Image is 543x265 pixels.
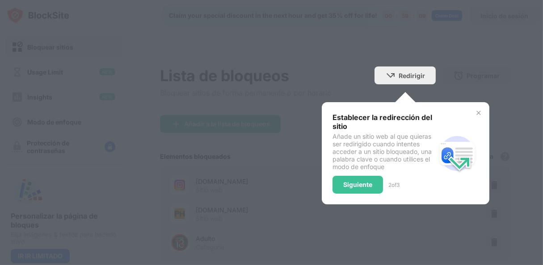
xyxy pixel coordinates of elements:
div: Siguiente [343,181,372,188]
div: 2 of 3 [388,182,400,188]
img: x-button.svg [475,109,482,116]
div: Establecer la redirección del sitio [333,113,436,131]
div: Redirigir [399,72,425,79]
div: Añade un sitio web al que quieras ser redirigido cuando intentes acceder a un sitio bloqueado, un... [333,132,436,170]
img: redirect.svg [436,132,479,175]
